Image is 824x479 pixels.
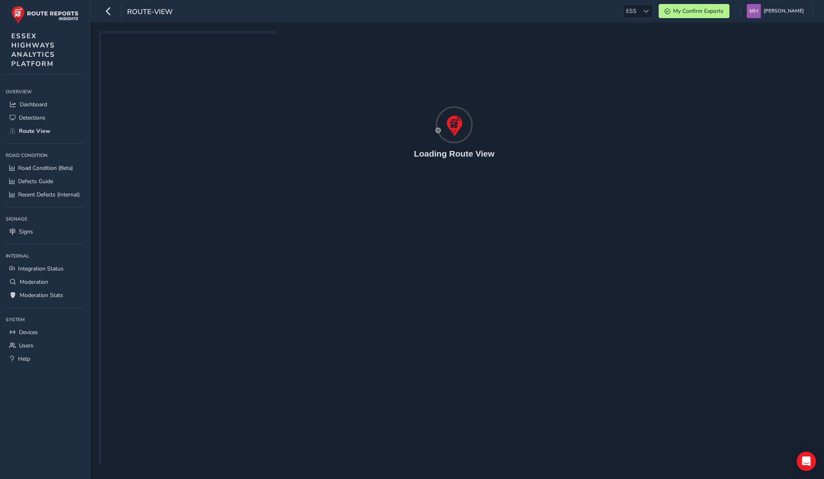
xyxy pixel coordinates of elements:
[673,7,723,15] span: My Confirm Exports
[6,314,84,326] div: System
[6,289,84,302] a: Moderation Stats
[6,161,84,175] a: Road Condition (Beta)
[414,149,494,159] h4: Loading Route View
[6,250,84,262] div: Internal
[6,275,84,289] a: Moderation
[6,98,84,111] a: Dashboard
[747,4,761,18] img: diamond-layout
[19,328,38,336] span: Devices
[127,7,173,18] span: route-view
[18,265,64,273] span: Integration Status
[19,114,45,122] span: Detections
[6,175,84,188] a: Defects Guide
[6,124,84,138] a: Route View
[11,31,55,68] span: ESSEX HIGHWAYS ANALYTICS PLATFORM
[6,86,84,98] div: Overview
[18,164,73,172] span: Road Condition (Beta)
[764,4,804,18] span: [PERSON_NAME]
[6,149,84,161] div: Road Condition
[659,4,729,18] button: My Confirm Exports
[6,262,84,275] a: Integration Status
[6,188,84,201] a: Recent Defects (Internal)
[19,127,50,135] span: Route View
[6,111,84,124] a: Detections
[11,6,78,24] img: rr logo
[6,213,84,225] div: Signage
[18,191,80,198] span: Recent Defects (Internal)
[19,342,33,349] span: Users
[6,225,84,238] a: Signs
[18,355,30,363] span: Help
[18,178,53,185] span: Defects Guide
[6,326,84,339] a: Devices
[20,101,47,108] span: Dashboard
[6,352,84,365] a: Help
[20,291,63,299] span: Moderation Stats
[20,278,48,286] span: Moderation
[19,228,33,235] span: Signs
[797,452,816,471] div: Open Intercom Messenger
[6,339,84,352] a: Users
[623,4,639,18] span: ESS
[747,4,807,18] button: [PERSON_NAME]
